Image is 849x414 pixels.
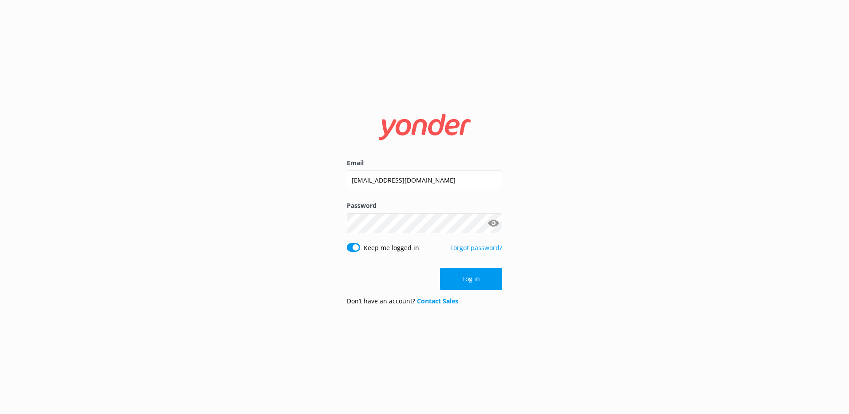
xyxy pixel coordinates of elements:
label: Keep me logged in [364,243,419,253]
a: Forgot password? [450,243,502,252]
label: Password [347,201,502,211]
input: user@emailaddress.com [347,170,502,190]
a: Contact Sales [417,297,458,305]
p: Don’t have an account? [347,296,458,306]
button: Log in [440,268,502,290]
label: Email [347,158,502,168]
button: Show password [484,214,502,232]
